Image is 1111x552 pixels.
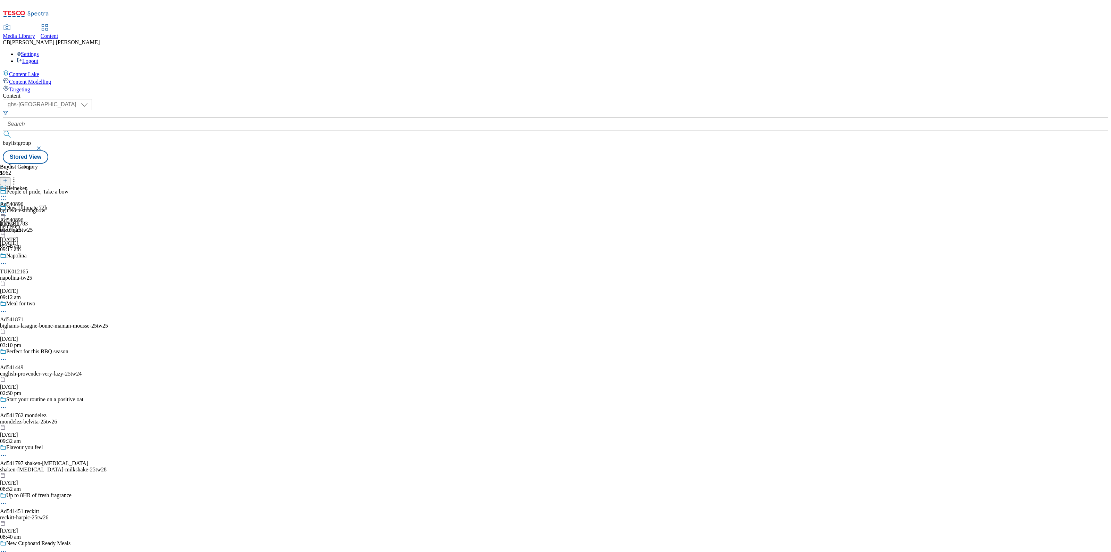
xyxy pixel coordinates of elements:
span: [PERSON_NAME] [PERSON_NAME] [10,39,100,45]
div: Content [3,93,1108,99]
div: Start your routine on a positive oat [6,396,83,403]
div: Up to 8HR of fresh fragrance [6,492,72,499]
div: Flavour you feel [6,444,43,451]
input: Search [3,117,1108,131]
div: Meal for two [6,300,35,307]
div: Perfect for this BBQ season [6,348,68,355]
div: Heineken [6,185,27,191]
div: New Cupboard Ready Meals [6,540,70,546]
a: Logout [17,58,38,64]
span: buylistgroup [3,140,31,146]
a: Content Modelling [3,77,1108,85]
a: Targeting [3,85,1108,93]
span: Content Lake [9,71,39,77]
a: Content [41,25,58,39]
span: Content Modelling [9,79,51,85]
div: People of pride, Take a bow [6,189,68,195]
div: Napolina [6,253,27,259]
span: Media Library [3,33,35,39]
a: Content Lake [3,70,1108,77]
span: CB [3,39,10,45]
span: Targeting [9,86,30,92]
a: Settings [17,51,39,57]
span: Content [41,33,58,39]
a: Media Library [3,25,35,39]
button: Stored View [3,150,48,164]
svg: Search Filters [3,110,8,116]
